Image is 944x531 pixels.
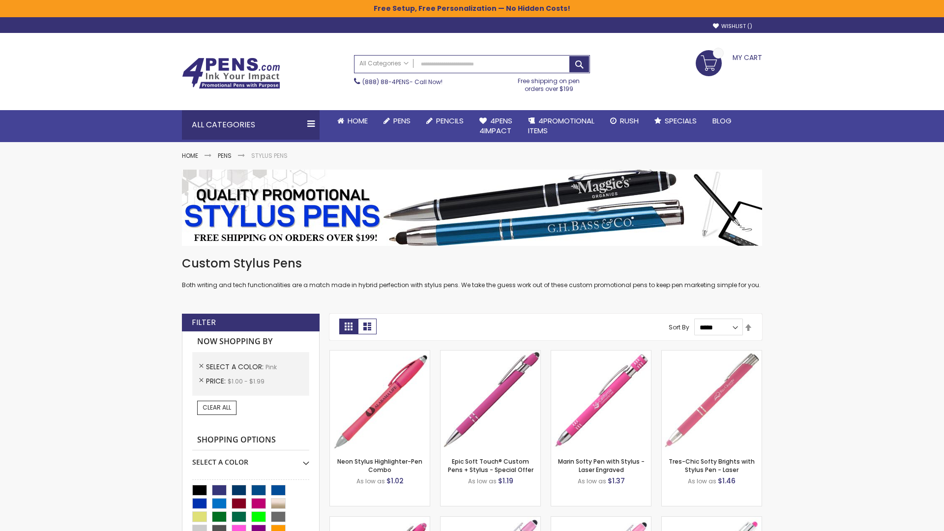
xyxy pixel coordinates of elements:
[620,116,639,126] span: Rush
[662,351,762,450] img: Tres-Chic Softy Brights with Stylus Pen - Laser-Pink
[356,477,385,485] span: As low as
[182,110,320,140] div: All Categories
[608,476,625,486] span: $1.37
[330,516,430,525] a: Ellipse Softy Brights with Stylus Pen - Laser-Pink
[362,78,442,86] span: - Call Now!
[330,350,430,358] a: Neon Stylus Highlighter-Pen Combo-Pink
[436,116,464,126] span: Pencils
[441,350,540,358] a: 4P-MS8B-Pink
[359,59,409,67] span: All Categories
[669,323,689,331] label: Sort By
[182,58,280,89] img: 4Pens Custom Pens and Promotional Products
[528,116,594,136] span: 4PROMOTIONAL ITEMS
[558,457,645,473] a: Marin Softy Pen with Stylus - Laser Engraved
[647,110,705,132] a: Specials
[508,73,590,93] div: Free shipping on pen orders over $199
[182,256,762,290] div: Both writing and tech functionalities are a match made in hybrid perfection with stylus pens. We ...
[441,351,540,450] img: 4P-MS8B-Pink
[713,23,752,30] a: Wishlist
[251,151,288,160] strong: Stylus Pens
[448,457,533,473] a: Epic Soft Touch® Custom Pens + Stylus - Special Offer
[182,151,198,160] a: Home
[348,116,368,126] span: Home
[578,477,606,485] span: As low as
[218,151,232,160] a: Pens
[203,403,231,412] span: Clear All
[337,457,422,473] a: Neon Stylus Highlighter-Pen Combo
[182,170,762,246] img: Stylus Pens
[206,362,265,372] span: Select A Color
[520,110,602,142] a: 4PROMOTIONALITEMS
[192,450,309,467] div: Select A Color
[712,116,732,126] span: Blog
[265,363,277,371] span: Pink
[662,350,762,358] a: Tres-Chic Softy Brights with Stylus Pen - Laser-Pink
[192,331,309,352] strong: Now Shopping by
[192,430,309,451] strong: Shopping Options
[468,477,497,485] span: As low as
[206,376,228,386] span: Price
[386,476,404,486] span: $1.02
[330,351,430,450] img: Neon Stylus Highlighter-Pen Combo-Pink
[662,516,762,525] a: Tres-Chic Softy with Stylus Top Pen - ColorJet-Pink
[339,319,358,334] strong: Grid
[688,477,716,485] span: As low as
[718,476,736,486] span: $1.46
[472,110,520,142] a: 4Pens4impact
[354,56,413,72] a: All Categories
[665,116,697,126] span: Specials
[551,516,651,525] a: Ellipse Stylus Pen - ColorJet-Pink
[393,116,411,126] span: Pens
[551,350,651,358] a: Marin Softy Pen with Stylus - Laser Engraved-Pink
[376,110,418,132] a: Pens
[602,110,647,132] a: Rush
[551,351,651,450] img: Marin Softy Pen with Stylus - Laser Engraved-Pink
[441,516,540,525] a: Ellipse Stylus Pen - LaserMax-Pink
[192,317,216,328] strong: Filter
[228,377,265,385] span: $1.00 - $1.99
[182,256,762,271] h1: Custom Stylus Pens
[362,78,410,86] a: (888) 88-4PENS
[669,457,755,473] a: Tres-Chic Softy Brights with Stylus Pen - Laser
[418,110,472,132] a: Pencils
[479,116,512,136] span: 4Pens 4impact
[498,476,513,486] span: $1.19
[705,110,739,132] a: Blog
[329,110,376,132] a: Home
[197,401,236,414] a: Clear All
